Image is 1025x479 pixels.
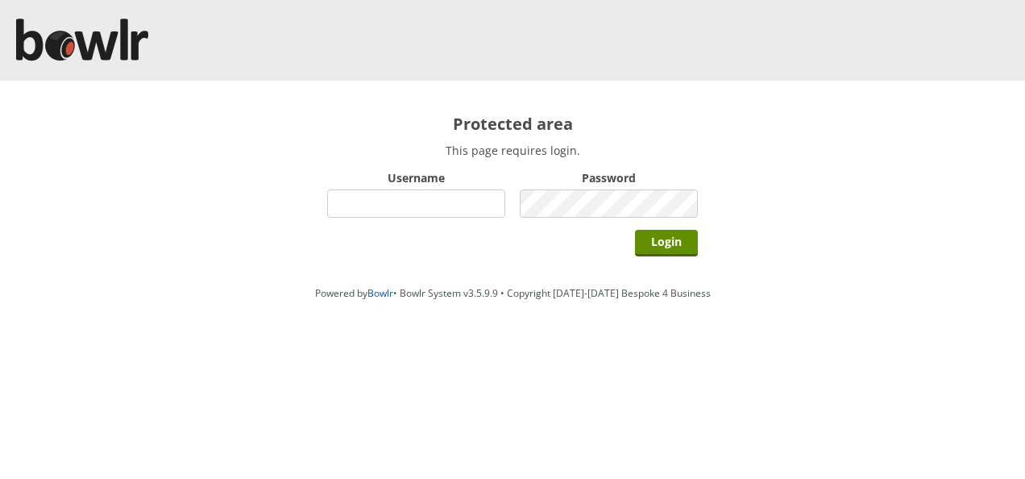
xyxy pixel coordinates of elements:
[315,286,711,300] span: Powered by • Bowlr System v3.5.9.9 • Copyright [DATE]-[DATE] Bespoke 4 Business
[520,170,698,185] label: Password
[327,170,505,185] label: Username
[327,113,698,135] h2: Protected area
[327,143,698,158] p: This page requires login.
[635,230,698,256] input: Login
[367,286,393,300] a: Bowlr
